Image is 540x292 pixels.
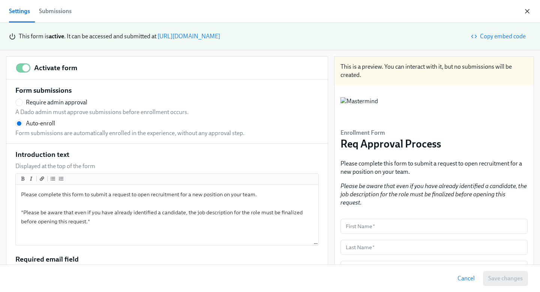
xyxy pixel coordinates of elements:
[340,182,527,206] em: Please be aware that even if you have already identified a candidate, the job description for the...
[19,33,156,40] span: This form is . It can be accessed and submitted at
[340,129,441,137] h6: Enrollment Form
[38,175,46,182] button: Add a link
[157,33,220,40] a: [URL][DOMAIN_NAME]
[26,119,55,128] span: Auto-enroll
[27,175,35,182] button: Add italic text
[19,175,27,182] button: Add bold text
[57,175,65,182] button: Add ordered list
[49,33,64,40] strong: active
[34,63,77,73] h5: Activate form
[15,108,189,116] p: A Dado admin must approve submissions before enrollment occurs.
[340,160,528,176] p: Please complete this form to submit a request to open recruitment for a new position on your team.
[15,129,244,137] p: Form submissions are automatically enrolled in the experience, without any approval step.
[340,137,441,151] h3: Req Approval Process
[452,271,480,286] button: Cancel
[49,175,57,182] button: Add unordered list
[17,186,317,244] textarea: Please complete this form to submit a request to open recruitment for a new position on your team...
[15,162,95,170] p: Displayed at the top of the form
[9,6,30,17] span: Settings
[26,98,87,107] span: Require admin approval
[39,6,72,17] div: Submissions
[15,86,72,95] h5: Form submissions
[472,33,526,40] span: Copy embed code
[15,150,69,160] h5: Introduction text
[467,29,531,44] button: Copy embed code
[334,57,534,85] div: This is a preview. You can interact with it, but no submissions will be created.
[457,275,475,282] span: Cancel
[15,254,79,264] h5: Required email field
[340,97,378,120] img: Mastermind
